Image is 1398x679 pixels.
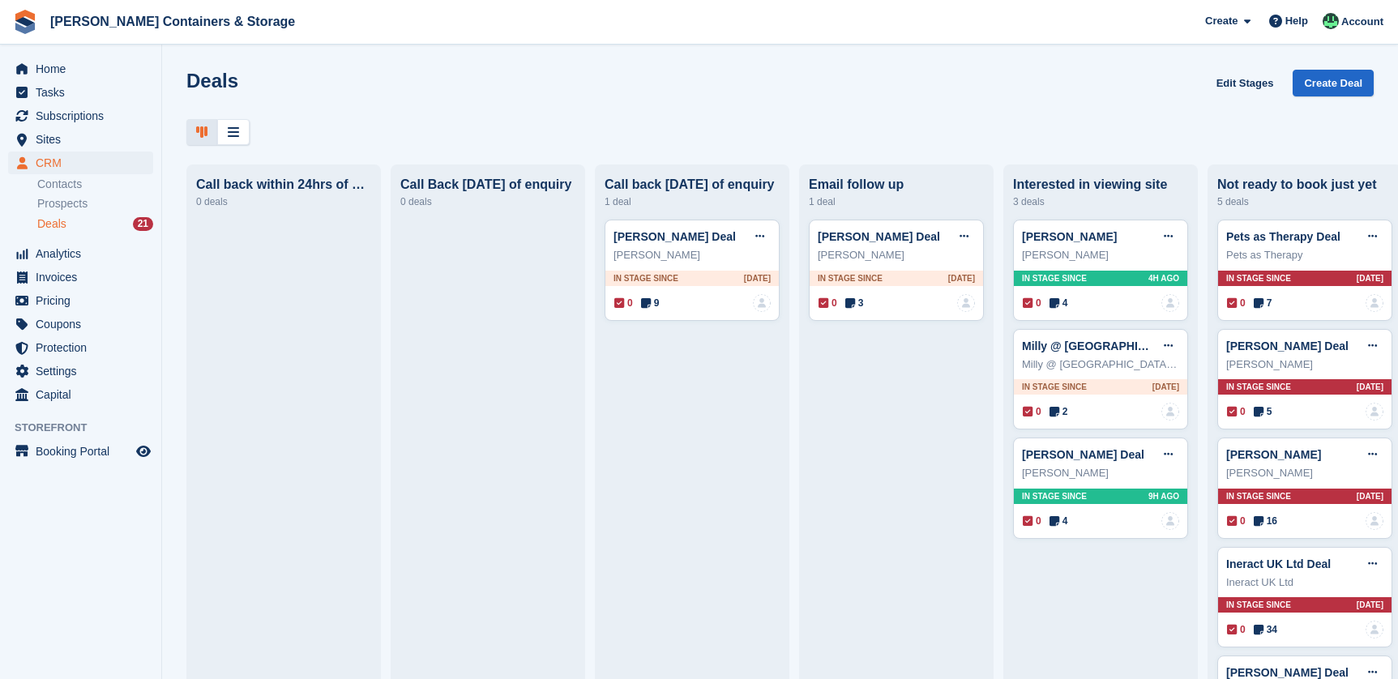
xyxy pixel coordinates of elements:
span: CRM [36,152,133,174]
div: [PERSON_NAME] [818,247,975,263]
img: Arjun Preetham [1323,13,1339,29]
a: [PERSON_NAME] Deal [818,230,940,243]
a: menu [8,152,153,174]
div: Milly @ [GEOGRAPHIC_DATA] Coffee Roasters [1022,357,1179,373]
span: In stage since [613,272,678,284]
a: menu [8,360,153,382]
a: Preview store [134,442,153,461]
span: [DATE] [1152,381,1179,393]
img: deal-assignee-blank [1366,294,1383,312]
a: Edit Stages [1210,70,1280,96]
a: [PERSON_NAME] [1226,448,1321,461]
span: 34 [1254,622,1277,637]
span: Prospects [37,196,88,211]
a: menu [8,128,153,151]
img: deal-assignee-blank [1161,403,1179,421]
span: Deals [37,216,66,232]
img: deal-assignee-blank [1366,512,1383,530]
div: 5 deals [1217,192,1392,211]
img: deal-assignee-blank [957,294,975,312]
a: menu [8,266,153,288]
span: In stage since [1226,381,1291,393]
span: In stage since [1226,599,1291,611]
a: menu [8,383,153,406]
a: menu [8,105,153,127]
span: In stage since [1226,272,1291,284]
div: Call Back [DATE] of enquiry [400,177,575,192]
a: menu [8,440,153,463]
a: deal-assignee-blank [1366,621,1383,638]
span: Tasks [36,81,133,104]
div: Call back [DATE] of enquiry [605,177,780,192]
span: 5 [1254,404,1272,419]
span: Account [1341,14,1383,30]
div: 1 deal [605,192,780,211]
img: deal-assignee-blank [1161,294,1179,312]
div: [PERSON_NAME] [1022,247,1179,263]
div: Pets as Therapy [1226,247,1383,263]
span: In stage since [1022,381,1087,393]
span: In stage since [1022,490,1087,502]
div: Call back within 24hrs of enquiry [196,177,371,192]
div: 21 [133,217,153,231]
span: 0 [1023,404,1041,419]
div: Ineract UK Ltd [1226,574,1383,591]
a: [PERSON_NAME] Deal [1226,339,1349,352]
span: 4 [1050,514,1068,528]
span: Help [1285,13,1308,29]
a: Create Deal [1293,70,1374,96]
span: 0 [1227,404,1246,419]
span: 0 [1023,514,1041,528]
div: [PERSON_NAME] [613,247,771,263]
span: Invoices [36,266,133,288]
span: [DATE] [1357,381,1383,393]
span: In stage since [1022,272,1087,284]
span: 0 [1227,622,1246,637]
span: 3 [845,296,864,310]
a: menu [8,81,153,104]
a: deal-assignee-blank [1366,403,1383,421]
a: [PERSON_NAME] Deal [1226,666,1349,679]
span: 4H AGO [1148,272,1179,284]
span: Protection [36,336,133,359]
span: 0 [1227,296,1246,310]
span: Settings [36,360,133,382]
span: [DATE] [1357,490,1383,502]
h1: Deals [186,70,238,92]
span: In stage since [818,272,883,284]
span: Storefront [15,420,161,436]
a: menu [8,58,153,80]
span: [DATE] [744,272,771,284]
span: In stage since [1226,490,1291,502]
span: 7 [1254,296,1272,310]
a: [PERSON_NAME] Containers & Storage [44,8,301,35]
span: 0 [1227,514,1246,528]
img: deal-assignee-blank [1161,512,1179,530]
a: Prospects [37,195,153,212]
span: Booking Portal [36,440,133,463]
div: 0 deals [196,192,371,211]
div: [PERSON_NAME] [1226,465,1383,481]
div: [PERSON_NAME] [1226,357,1383,373]
span: [DATE] [1357,599,1383,611]
div: 3 deals [1013,192,1188,211]
div: Not ready to book just yet [1217,177,1392,192]
a: menu [8,336,153,359]
span: 2 [1050,404,1068,419]
a: menu [8,313,153,335]
span: 0 [819,296,837,310]
a: menu [8,242,153,265]
div: [PERSON_NAME] [1022,465,1179,481]
a: Contacts [37,177,153,192]
div: Email follow up [809,177,984,192]
img: deal-assignee-blank [753,294,771,312]
span: Analytics [36,242,133,265]
span: Capital [36,383,133,406]
span: 4 [1050,296,1068,310]
span: Sites [36,128,133,151]
span: 9 [641,296,660,310]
